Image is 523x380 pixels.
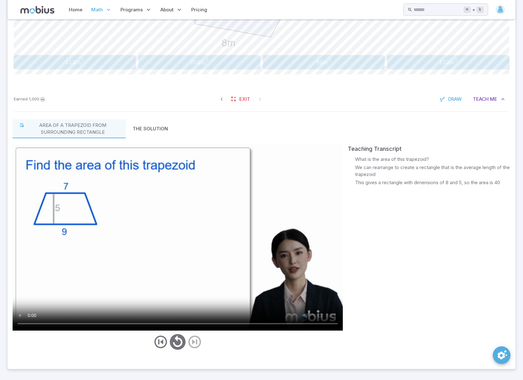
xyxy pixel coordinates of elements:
button: SpeedDial teaching preferences [493,346,510,364]
span: m [76,58,81,66]
span: Programs [120,6,143,13]
p: This gives a rectangle with dimensions of 8 and 5, so the area is 40 [355,179,500,186]
span: 96 [316,58,323,66]
button: The Solution [126,119,175,138]
p: Area of a trapezoid from surrounding rectangle [26,122,119,136]
span: 1,000 [29,96,39,102]
a: Pricing [189,3,209,17]
span: Teach [473,96,489,103]
span: Previous Question [216,94,227,105]
span: Earned [14,96,28,102]
button: previous [153,334,168,349]
span: m [323,58,329,66]
text: 8m [221,37,235,48]
span: About [160,6,174,13]
span: 2 [329,57,331,63]
div: Teaching Transcript [348,145,510,153]
span: Draw [448,96,462,103]
p: Earn Mobius dollars to buy game boosters [14,96,46,102]
span: 112 [65,58,76,66]
a: Exit [227,93,254,105]
p: We can rearrange to create a rectangle that is the average length of the trapezoid [355,164,510,178]
button: Draw [436,93,466,105]
kbd: ⌘ [464,7,471,13]
kbd: k [476,7,484,13]
span: 2 [455,57,457,63]
span: 204 [190,58,200,66]
span: Me [490,96,497,103]
p: What is the area of this trapezoid? [355,156,429,163]
span: m [200,58,206,66]
span: Exit [239,96,250,103]
img: trapezoid.svg [496,5,505,14]
span: m [449,58,455,66]
button: play/pause/restart [168,332,187,351]
a: Home [67,3,84,17]
span: 2 [81,57,84,63]
button: TeachMe [469,93,509,105]
span: 2 [206,57,208,63]
span: Math [91,6,103,13]
span: 132 [439,58,449,66]
span: On Latest Question [254,94,266,105]
div: + [464,6,484,14]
